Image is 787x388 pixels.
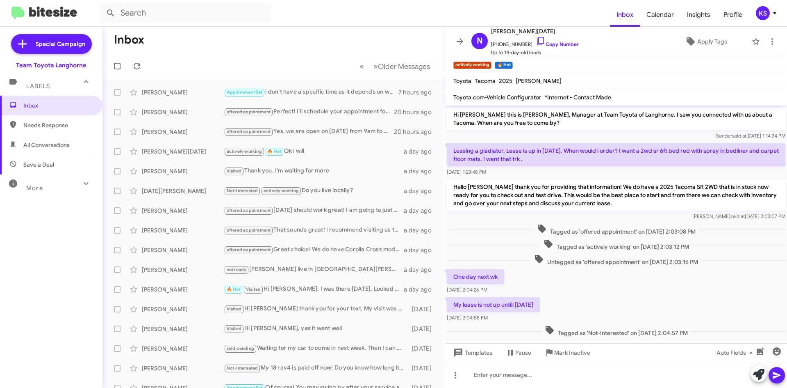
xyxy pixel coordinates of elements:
[227,346,254,351] span: sold pending
[355,58,435,75] nav: Page navigation example
[16,61,86,69] div: Team Toyota Langhorne
[447,287,487,293] span: [DATE] 2:04:26 PM
[224,206,404,215] div: [DATE] should work great! I am going to just double check to confirm availability. Are you open t...
[246,287,261,292] span: Visited
[716,133,785,139] span: Sender [DATE] 1:14:34 PM
[404,226,438,234] div: a day ago
[114,33,144,46] h1: Inbox
[394,128,438,136] div: 20 hours ago
[264,188,299,193] span: actively working
[756,6,770,20] div: KS
[142,266,224,274] div: [PERSON_NAME]
[142,364,224,372] div: [PERSON_NAME]
[227,287,241,292] span: 🔥 Hot
[398,88,438,96] div: 7 hours ago
[475,77,496,85] span: Tacoma
[373,61,378,71] span: »
[716,345,756,360] span: Auto Fields
[227,306,241,312] span: Visited
[26,184,43,192] span: More
[680,3,717,27] a: Insights
[749,6,778,20] button: KS
[99,3,271,23] input: Search
[227,168,241,174] span: Visited
[23,101,93,110] span: Inbox
[227,90,263,95] span: Appointment Set
[224,363,408,373] div: My 18 rav4 is paid off now! Do you know how long it's gonna take to get the title?
[23,121,93,129] span: Needs Response
[447,107,785,130] p: Hi [PERSON_NAME] this is [PERSON_NAME], Manager at Team Toyota of Langhorne. I saw you connected ...
[554,345,590,360] span: Mark Inactive
[717,3,749,27] a: Profile
[267,149,281,154] span: 🔥 Hot
[516,77,562,85] span: [PERSON_NAME]
[710,345,762,360] button: Auto Fields
[142,187,224,195] div: [DATE][PERSON_NAME]
[227,109,271,115] span: offered appointment
[404,246,438,254] div: a day ago
[697,34,727,49] span: Apply Tags
[224,245,404,255] div: Great choice! We do have Corolla Cross models available. When would you like to visit our dealers...
[142,128,224,136] div: [PERSON_NAME]
[730,213,745,219] span: said at
[142,88,224,96] div: [PERSON_NAME]
[227,247,271,253] span: offered appointment
[515,345,531,360] span: Pause
[499,77,512,85] span: 2025
[540,239,692,251] span: Tagged as 'actively working' on [DATE] 2:03:12 PM
[355,58,369,75] button: Previous
[227,326,241,331] span: Visited
[142,305,224,313] div: [PERSON_NAME]
[227,208,271,213] span: offered appointment
[142,226,224,234] div: [PERSON_NAME]
[499,345,538,360] button: Pause
[447,143,785,166] p: Leasing a gladiator. Lease is up in [DATE]. When would i order? I want a 2wd sr 6ft bed red with ...
[224,285,404,294] div: Hi [PERSON_NAME]. I was there [DATE]. Looked at different cars. Due to financial reasons I will n...
[394,108,438,116] div: 20 hours ago
[491,48,579,57] span: Up to 14-day-old leads
[447,269,504,284] p: One day next wk
[404,187,438,195] div: a day ago
[23,141,70,149] span: All Conversations
[224,225,404,235] div: That sounds great! I recommend visiting us to discuss your interest further in the Fall. Please l...
[447,315,488,321] span: [DATE] 2:04:55 PM
[142,246,224,254] div: [PERSON_NAME]
[36,40,85,48] span: Special Campaign
[534,224,699,236] span: Tagged as 'offered appointment' on [DATE] 2:03:08 PM
[408,344,438,353] div: [DATE]
[142,285,224,294] div: [PERSON_NAME]
[11,34,92,54] a: Special Campaign
[447,169,486,175] span: [DATE] 1:23:45 PM
[610,3,640,27] a: Inbox
[224,324,408,333] div: Hi [PERSON_NAME], yes it went well
[404,207,438,215] div: a day ago
[447,297,540,312] p: My lease is not up untill [DATE]
[227,365,258,371] span: Not-Interested
[368,58,435,75] button: Next
[23,161,54,169] span: Save a Deal
[408,305,438,313] div: [DATE]
[227,188,258,193] span: Not-Interested
[640,3,680,27] a: Calendar
[545,94,611,101] span: *Internet - Contact Made
[453,62,491,69] small: actively working
[495,62,512,69] small: 🔥 Hot
[227,129,271,134] span: offered appointment
[224,87,398,97] div: i don't have a specific time as it depends on when i get out of work but i should be there someti...
[541,325,691,337] span: Tagged as 'Not-Interested' on [DATE] 2:04:57 PM
[227,227,271,233] span: offered appointment
[491,36,579,48] span: [PHONE_NUMBER]
[404,266,438,274] div: a day ago
[453,77,471,85] span: Toyota
[447,340,785,363] p: That's perfectly fine! We can still schedule a visit next week to discuss your current lease and ...
[224,127,394,136] div: Yes, we are open on [DATE] from 9am to 3pm! It’s a great time to visit and explore your options. ...
[408,325,438,333] div: [DATE]
[359,61,364,71] span: «
[404,147,438,156] div: a day ago
[538,345,597,360] button: Mark Inactive
[227,267,247,272] span: not ready
[224,186,404,195] div: Do you live locally?
[26,83,50,90] span: Labels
